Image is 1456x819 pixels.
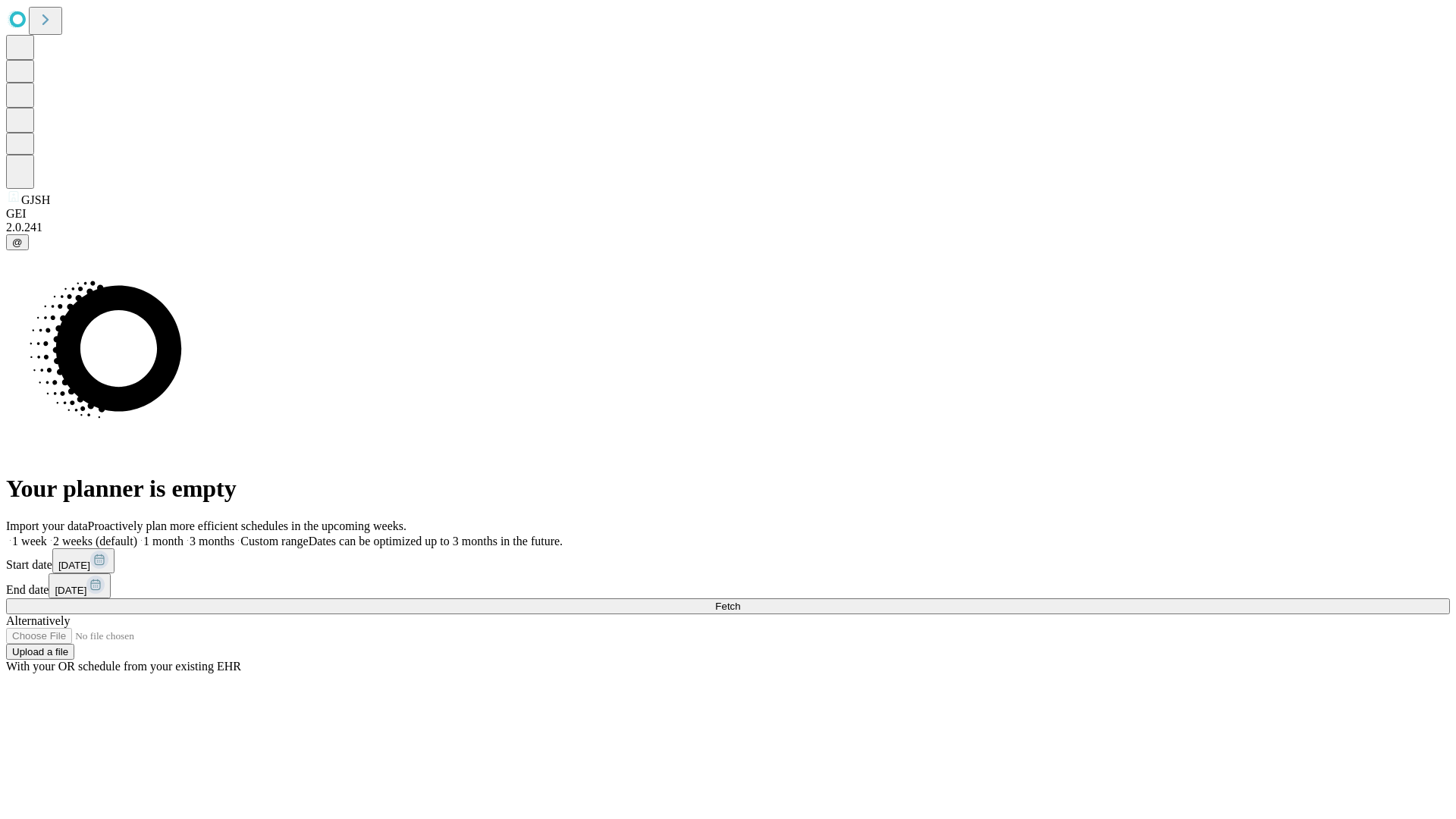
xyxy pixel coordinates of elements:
span: 1 week [12,535,47,548]
div: 2.0.241 [6,221,1450,234]
span: Import your data [6,519,88,532]
span: 3 months [190,535,234,548]
span: Dates can be optimized up to 3 months in the future. [309,535,563,548]
span: Custom range [240,535,308,548]
div: End date [6,573,1450,598]
span: GJSH [21,193,50,206]
div: GEI [6,207,1450,221]
button: [DATE] [49,573,111,598]
span: 2 weeks (default) [53,535,137,548]
span: @ [12,237,23,248]
button: Upload a file [6,644,74,660]
span: Alternatively [6,614,70,627]
span: 1 month [143,535,184,548]
button: [DATE] [52,548,115,573]
span: [DATE] [58,560,90,571]
h1: Your planner is empty [6,475,1450,503]
span: With your OR schedule from your existing EHR [6,660,241,673]
button: Fetch [6,598,1450,614]
span: Proactively plan more efficient schedules in the upcoming weeks. [88,519,406,532]
span: [DATE] [55,585,86,596]
div: Start date [6,548,1450,573]
button: @ [6,234,29,250]
span: Fetch [715,601,740,612]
